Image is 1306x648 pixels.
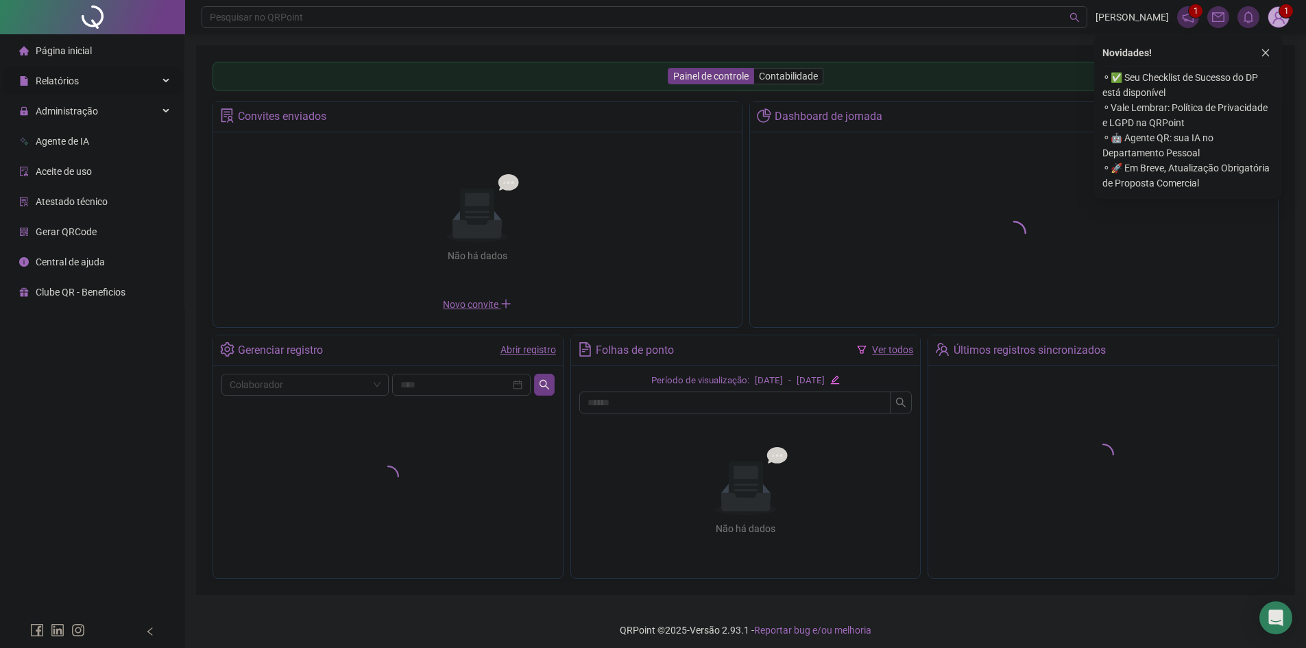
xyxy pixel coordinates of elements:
[1102,45,1152,60] span: Novidades !
[683,521,809,536] div: Não há dados
[1194,6,1198,16] span: 1
[1102,130,1274,160] span: ⚬ 🤖 Agente QR: sua IA no Departamento Pessoal
[788,374,791,388] div: -
[372,461,403,492] span: loading
[775,105,882,128] div: Dashboard de jornada
[1284,6,1289,16] span: 1
[1189,4,1202,18] sup: 1
[1268,7,1289,27] img: 88641
[414,248,540,263] div: Não há dados
[1102,70,1274,100] span: ⚬ ✅ Seu Checklist de Sucesso do DP está disponível
[220,108,234,123] span: solution
[759,71,818,82] span: Contabilidade
[36,287,125,298] span: Clube QR - Beneficios
[36,106,98,117] span: Administração
[757,108,771,123] span: pie-chart
[935,342,950,357] span: team
[36,136,89,147] span: Agente de IA
[578,342,592,357] span: file-text
[690,625,720,636] span: Versão
[797,374,825,388] div: [DATE]
[651,374,749,388] div: Período de visualização:
[36,75,79,86] span: Relatórios
[1261,48,1270,58] span: close
[1102,100,1274,130] span: ⚬ Vale Lembrar: Política de Privacidade e LGPD na QRPoint
[1212,11,1224,23] span: mail
[36,226,97,237] span: Gerar QRCode
[443,299,511,310] span: Novo convite
[857,345,867,355] span: filter
[1096,10,1169,25] span: [PERSON_NAME]
[36,166,92,177] span: Aceite de uso
[238,339,323,362] div: Gerenciar registro
[19,76,29,86] span: file
[596,339,674,362] div: Folhas de ponto
[19,46,29,56] span: home
[36,256,105,267] span: Central de ajuda
[895,397,906,408] span: search
[1088,439,1119,470] span: loading
[673,71,749,82] span: Painel de controle
[145,627,155,636] span: left
[238,105,326,128] div: Convites enviados
[1069,12,1080,23] span: search
[754,625,871,636] span: Reportar bug e/ou melhoria
[500,298,511,309] span: plus
[30,623,44,637] span: facebook
[19,197,29,206] span: solution
[220,342,234,357] span: setting
[1259,601,1292,634] div: Open Intercom Messenger
[1102,160,1274,191] span: ⚬ 🚀 Em Breve, Atualização Obrigatória de Proposta Comercial
[19,106,29,116] span: lock
[830,375,839,384] span: edit
[954,339,1106,362] div: Últimos registros sincronizados
[19,227,29,237] span: qrcode
[19,167,29,176] span: audit
[71,623,85,637] span: instagram
[1279,4,1293,18] sup: Atualize o seu contato no menu Meus Dados
[36,196,108,207] span: Atestado técnico
[996,215,1031,250] span: loading
[872,344,913,355] a: Ver todos
[500,344,556,355] a: Abrir registro
[1242,11,1255,23] span: bell
[539,379,550,390] span: search
[19,287,29,297] span: gift
[755,374,783,388] div: [DATE]
[36,45,92,56] span: Página inicial
[1182,11,1194,23] span: notification
[51,623,64,637] span: linkedin
[19,257,29,267] span: info-circle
